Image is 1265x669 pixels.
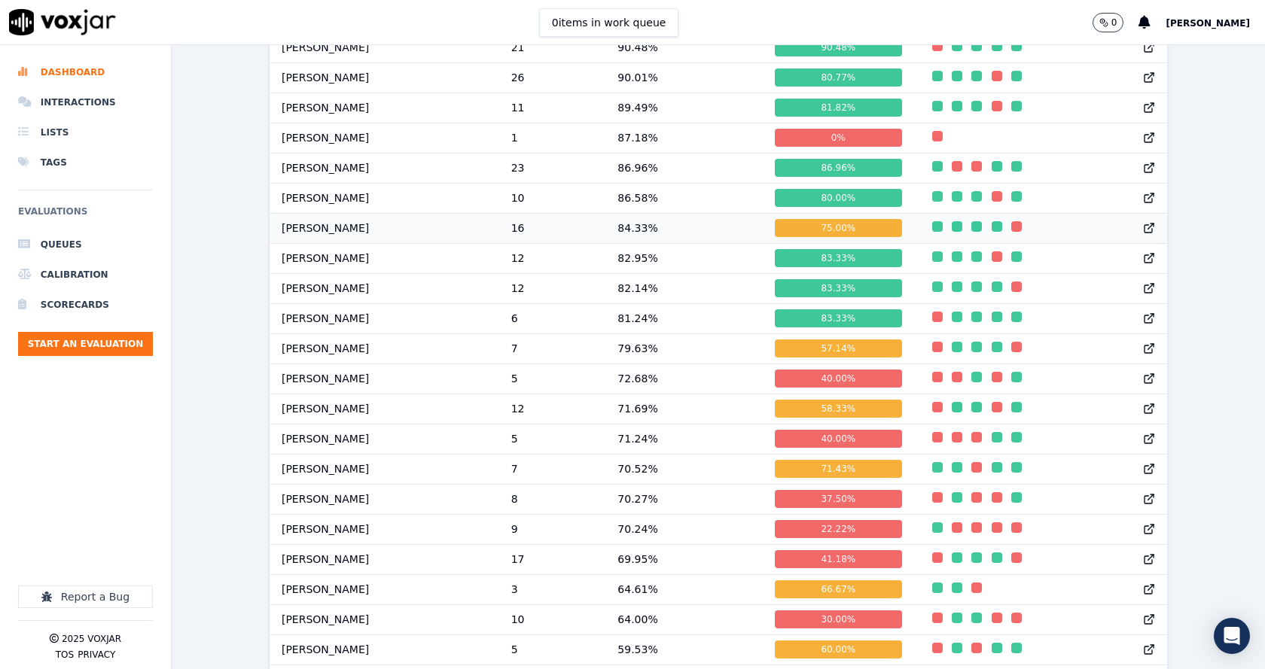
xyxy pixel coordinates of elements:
[775,68,901,87] div: 80.77 %
[499,454,606,484] td: 7
[270,62,499,93] td: [PERSON_NAME]
[775,309,901,327] div: 83.33 %
[605,544,763,574] td: 69.95 %
[775,580,901,598] div: 66.67 %
[499,514,606,544] td: 9
[270,604,499,634] td: [PERSON_NAME]
[270,243,499,273] td: [PERSON_NAME]
[605,363,763,394] td: 72.68 %
[1166,18,1250,29] span: [PERSON_NAME]
[270,213,499,243] td: [PERSON_NAME]
[270,183,499,213] td: [PERSON_NAME]
[775,129,901,147] div: 0 %
[270,484,499,514] td: [PERSON_NAME]
[605,32,763,62] td: 90.48 %
[270,394,499,424] td: [PERSON_NAME]
[499,93,606,123] td: 11
[605,333,763,363] td: 79.63 %
[18,585,153,608] button: Report a Bug
[18,147,153,178] li: Tags
[499,333,606,363] td: 7
[499,363,606,394] td: 5
[18,290,153,320] a: Scorecards
[605,273,763,303] td: 82.14 %
[270,32,499,62] td: [PERSON_NAME]
[270,574,499,604] td: [PERSON_NAME]
[605,424,763,454] td: 71.24 %
[605,243,763,273] td: 82.95 %
[775,189,901,207] div: 80.00 %
[18,260,153,290] a: Calibration
[775,640,901,658] div: 60.00 %
[18,230,153,260] a: Queues
[270,93,499,123] td: [PERSON_NAME]
[270,544,499,574] td: [PERSON_NAME]
[605,93,763,123] td: 89.49 %
[499,394,606,424] td: 12
[499,183,606,213] td: 10
[499,273,606,303] td: 12
[605,183,763,213] td: 86.58 %
[18,202,153,230] h6: Evaluations
[270,514,499,544] td: [PERSON_NAME]
[605,634,763,664] td: 59.53 %
[605,454,763,484] td: 70.52 %
[18,117,153,147] a: Lists
[775,610,901,628] div: 30.00 %
[1093,13,1139,32] button: 0
[499,544,606,574] td: 17
[775,460,901,478] div: 71.43 %
[1166,14,1265,32] button: [PERSON_NAME]
[18,332,153,356] button: Start an Evaluation
[18,57,153,87] a: Dashboard
[605,62,763,93] td: 90.01 %
[605,574,763,604] td: 64.61 %
[775,369,901,388] div: 40.00 %
[499,153,606,183] td: 23
[499,32,606,62] td: 21
[270,634,499,664] td: [PERSON_NAME]
[18,87,153,117] a: Interactions
[499,62,606,93] td: 26
[605,604,763,634] td: 64.00 %
[1214,618,1250,654] div: Open Intercom Messenger
[270,123,499,153] td: [PERSON_NAME]
[605,303,763,333] td: 81.24 %
[78,649,115,661] button: Privacy
[775,38,901,56] div: 90.48 %
[499,634,606,664] td: 5
[775,99,901,117] div: 81.82 %
[605,213,763,243] td: 84.33 %
[270,454,499,484] td: [PERSON_NAME]
[605,514,763,544] td: 70.24 %
[775,159,901,177] div: 86.96 %
[605,123,763,153] td: 87.18 %
[605,484,763,514] td: 70.27 %
[499,213,606,243] td: 16
[499,303,606,333] td: 6
[270,303,499,333] td: [PERSON_NAME]
[605,153,763,183] td: 86.96 %
[775,430,901,448] div: 40.00 %
[499,243,606,273] td: 12
[775,520,901,538] div: 22.22 %
[270,153,499,183] td: [PERSON_NAME]
[270,363,499,394] td: [PERSON_NAME]
[499,424,606,454] td: 5
[499,123,606,153] td: 1
[539,8,679,37] button: 0items in work queue
[1111,17,1117,29] p: 0
[775,339,901,357] div: 57.14 %
[775,490,901,508] div: 37.50 %
[270,333,499,363] td: [PERSON_NAME]
[1093,13,1124,32] button: 0
[605,394,763,424] td: 71.69 %
[775,400,901,418] div: 58.33 %
[775,219,901,237] div: 75.00 %
[62,633,121,645] p: 2025 Voxjar
[499,604,606,634] td: 10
